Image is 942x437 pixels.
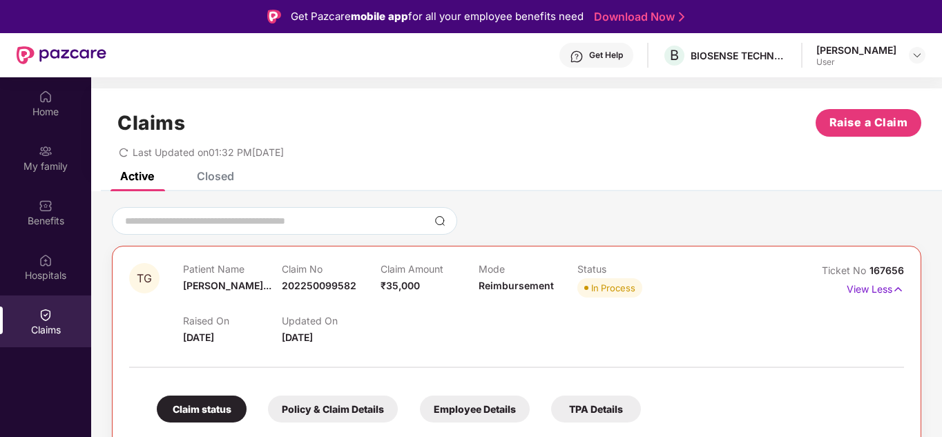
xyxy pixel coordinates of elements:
[291,8,584,25] div: Get Pazcare for all your employee benefits need
[381,263,479,275] p: Claim Amount
[282,331,313,343] span: [DATE]
[434,215,445,226] img: svg+xml;base64,PHN2ZyBpZD0iU2VhcmNoLTMyeDMyIiB4bWxucz0iaHR0cDovL3d3dy53My5vcmcvMjAwMC9zdmciIHdpZH...
[847,278,904,297] p: View Less
[268,396,398,423] div: Policy & Claim Details
[479,263,577,275] p: Mode
[137,273,152,284] span: TG
[119,146,128,158] span: redo
[117,111,185,135] h1: Claims
[183,263,282,275] p: Patient Name
[670,47,679,64] span: B
[822,264,869,276] span: Ticket No
[39,90,52,104] img: svg+xml;base64,PHN2ZyBpZD0iSG9tZSIgeG1sbnM9Imh0dHA6Ly93d3cudzMub3JnLzIwMDAvc3ZnIiB3aWR0aD0iMjAiIG...
[420,396,530,423] div: Employee Details
[183,315,282,327] p: Raised On
[157,396,247,423] div: Claim status
[267,10,281,23] img: Logo
[39,308,52,322] img: svg+xml;base64,PHN2ZyBpZD0iQ2xhaW0iIHhtbG5zPSJodHRwOi8vd3d3LnczLm9yZy8yMDAwL3N2ZyIgd2lkdGg9IjIwIi...
[479,280,554,291] span: Reimbursement
[381,280,420,291] span: ₹35,000
[133,146,284,158] span: Last Updated on 01:32 PM[DATE]
[589,50,623,61] div: Get Help
[679,10,684,24] img: Stroke
[591,281,635,295] div: In Process
[282,280,356,291] span: 202250099582
[282,263,381,275] p: Claim No
[120,169,154,183] div: Active
[816,109,921,137] button: Raise a Claim
[39,144,52,158] img: svg+xml;base64,PHN2ZyB3aWR0aD0iMjAiIGhlaWdodD0iMjAiIHZpZXdCb3g9IjAgMCAyMCAyMCIgZmlsbD0ibm9uZSIgeG...
[551,396,641,423] div: TPA Details
[816,43,896,57] div: [PERSON_NAME]
[282,315,381,327] p: Updated On
[816,57,896,68] div: User
[351,10,408,23] strong: mobile app
[39,253,52,267] img: svg+xml;base64,PHN2ZyBpZD0iSG9zcGl0YWxzIiB4bWxucz0iaHR0cDovL3d3dy53My5vcmcvMjAwMC9zdmciIHdpZHRoPS...
[197,169,234,183] div: Closed
[183,331,214,343] span: [DATE]
[17,46,106,64] img: New Pazcare Logo
[892,282,904,297] img: svg+xml;base64,PHN2ZyB4bWxucz0iaHR0cDovL3d3dy53My5vcmcvMjAwMC9zdmciIHdpZHRoPSIxNyIgaGVpZ2h0PSIxNy...
[577,263,676,275] p: Status
[829,114,908,131] span: Raise a Claim
[691,49,787,62] div: BIOSENSE TECHNOLOGIES PRIVATE LIMITED
[39,199,52,213] img: svg+xml;base64,PHN2ZyBpZD0iQmVuZWZpdHMiIHhtbG5zPSJodHRwOi8vd3d3LnczLm9yZy8yMDAwL3N2ZyIgd2lkdGg9Ij...
[570,50,584,64] img: svg+xml;base64,PHN2ZyBpZD0iSGVscC0zMngzMiIgeG1sbnM9Imh0dHA6Ly93d3cudzMub3JnLzIwMDAvc3ZnIiB3aWR0aD...
[183,280,271,291] span: [PERSON_NAME]...
[869,264,904,276] span: 167656
[912,50,923,61] img: svg+xml;base64,PHN2ZyBpZD0iRHJvcGRvd24tMzJ4MzIiIHhtbG5zPSJodHRwOi8vd3d3LnczLm9yZy8yMDAwL3N2ZyIgd2...
[594,10,680,24] a: Download Now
